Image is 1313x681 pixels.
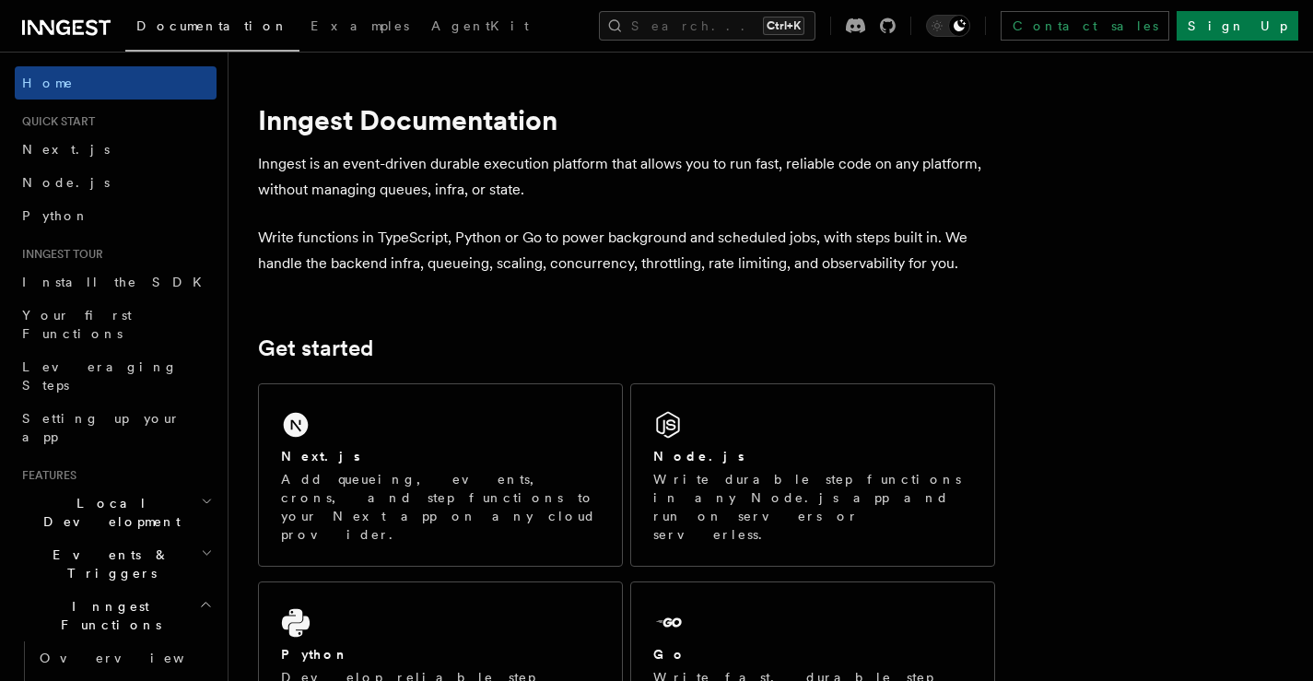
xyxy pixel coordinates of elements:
[258,151,995,203] p: Inngest is an event-driven durable execution platform that allows you to run fast, reliable code ...
[22,308,132,341] span: Your first Functions
[22,359,178,393] span: Leveraging Steps
[420,6,540,50] a: AgentKit
[15,133,217,166] a: Next.js
[258,225,995,276] p: Write functions in TypeScript, Python or Go to power background and scheduled jobs, with steps bu...
[15,66,217,100] a: Home
[926,15,970,37] button: Toggle dark mode
[299,6,420,50] a: Examples
[22,275,213,289] span: Install the SDK
[15,114,95,129] span: Quick start
[599,11,815,41] button: Search...Ctrl+K
[22,175,110,190] span: Node.js
[15,597,199,634] span: Inngest Functions
[258,383,623,567] a: Next.jsAdd queueing, events, crons, and step functions to your Next app on any cloud provider.
[22,411,181,444] span: Setting up your app
[630,383,995,567] a: Node.jsWrite durable step functions in any Node.js app and run on servers or serverless.
[258,335,373,361] a: Get started
[15,299,217,350] a: Your first Functions
[22,74,74,92] span: Home
[258,103,995,136] h1: Inngest Documentation
[281,447,360,465] h2: Next.js
[15,402,217,453] a: Setting up your app
[311,18,409,33] span: Examples
[1001,11,1169,41] a: Contact sales
[15,538,217,590] button: Events & Triggers
[653,447,744,465] h2: Node.js
[125,6,299,52] a: Documentation
[15,265,217,299] a: Install the SDK
[653,645,686,663] h2: Go
[15,494,201,531] span: Local Development
[763,17,804,35] kbd: Ctrl+K
[431,18,529,33] span: AgentKit
[15,350,217,402] a: Leveraging Steps
[15,590,217,641] button: Inngest Functions
[15,247,103,262] span: Inngest tour
[281,645,349,663] h2: Python
[15,487,217,538] button: Local Development
[15,166,217,199] a: Node.js
[653,470,972,544] p: Write durable step functions in any Node.js app and run on servers or serverless.
[22,208,89,223] span: Python
[15,468,76,483] span: Features
[281,470,600,544] p: Add queueing, events, crons, and step functions to your Next app on any cloud provider.
[32,641,217,675] a: Overview
[40,651,229,665] span: Overview
[15,546,201,582] span: Events & Triggers
[1177,11,1298,41] a: Sign Up
[22,142,110,157] span: Next.js
[136,18,288,33] span: Documentation
[15,199,217,232] a: Python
